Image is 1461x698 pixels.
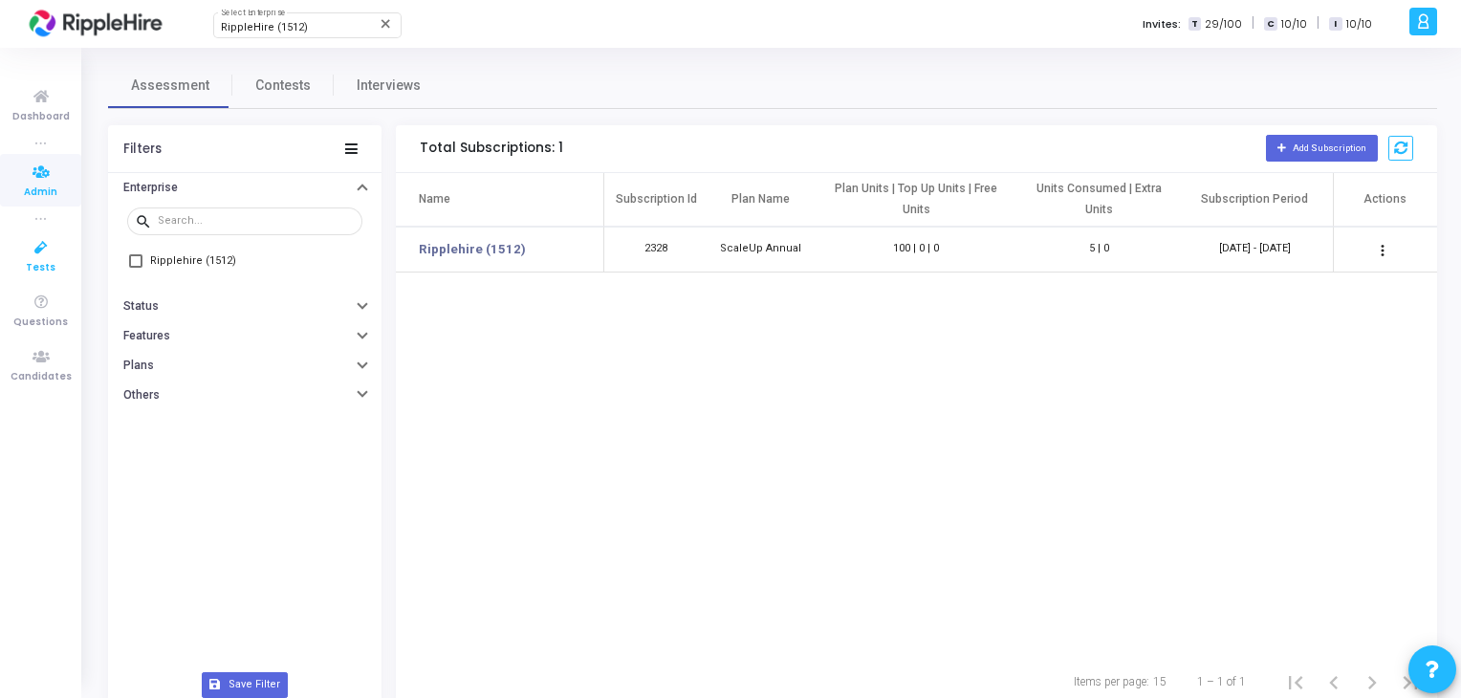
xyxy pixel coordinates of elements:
[108,173,382,203] button: Enterprise
[1266,135,1378,161] button: Add Subscription
[221,21,308,33] span: RippleHire (1512)
[709,227,813,273] td: ScaleUp Annual
[12,109,70,125] span: Dashboard
[1264,17,1276,32] span: C
[813,227,1021,273] td: 100 | 0 | 0
[604,173,709,227] th: Subscription Id
[150,250,236,273] span: Ripplehire (1512)
[24,5,167,43] img: logo
[1317,13,1319,33] span: |
[13,315,68,331] span: Questions
[108,292,382,321] button: Status
[11,369,72,385] span: Candidates
[604,227,709,273] td: 2328
[123,329,170,343] h6: Features
[419,188,450,209] div: Name
[123,299,159,314] h6: Status
[202,672,289,697] button: Save Filter
[1020,173,1176,227] th: Units Consumed | Extra Units
[123,181,178,195] h6: Enterprise
[24,185,57,201] span: Admin
[813,173,1021,227] th: Plan Units | Top Up Units | Free Units
[131,76,209,96] span: Assessment
[1188,17,1201,32] span: T
[357,76,421,96] span: Interviews
[1346,16,1372,33] span: 10/10
[123,142,162,157] div: Filters
[255,76,311,96] span: Contests
[123,388,160,403] h6: Others
[1329,17,1341,32] span: I
[1363,230,1402,269] button: Example icon-button with a menu
[1143,16,1181,33] label: Invites:
[26,260,55,276] span: Tests
[135,212,158,229] mat-icon: search
[108,351,382,381] button: Plans
[379,16,394,32] mat-icon: Clear
[229,677,280,693] span: Save Filter
[420,141,563,157] h5: Total Subscriptions: 1
[1074,673,1149,690] div: Items per page:
[1371,239,1394,262] mat-icon: more_vert
[419,240,526,259] a: Ripplehire (1512)
[1333,173,1437,227] th: Actions
[1293,142,1366,153] span: Add Subscription
[709,173,813,227] th: Plan Name
[1205,16,1242,33] span: 29/100
[123,359,154,373] h6: Plans
[1153,673,1167,690] div: 15
[158,215,355,227] input: Search...
[108,321,382,351] button: Features
[1197,673,1246,690] div: 1 – 1 of 1
[1177,227,1333,273] td: [DATE] - [DATE]
[1281,16,1307,33] span: 10/10
[108,381,382,410] button: Others
[1252,13,1254,33] span: |
[1177,173,1333,227] th: Subscription Period
[1020,227,1176,273] td: 5 | 0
